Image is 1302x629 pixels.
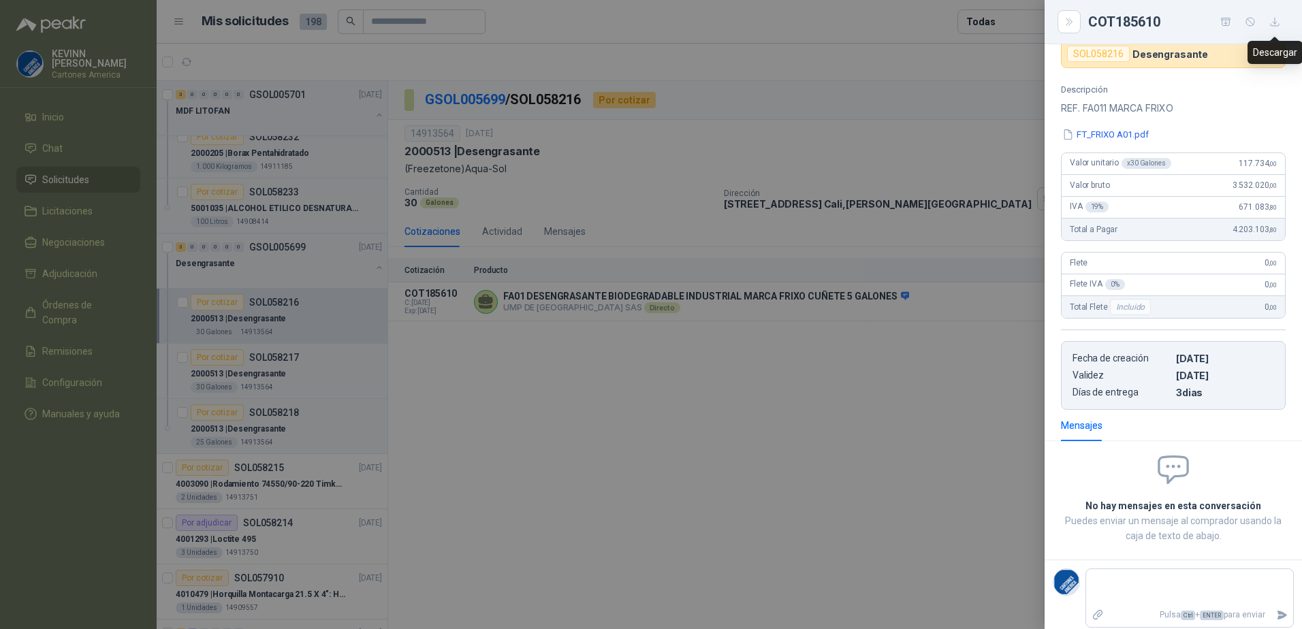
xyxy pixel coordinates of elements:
span: ,00 [1269,160,1277,167]
p: Validez [1073,370,1171,381]
p: 3 dias [1176,387,1274,398]
p: REF. FA011 MARCA FRIXO [1061,100,1286,116]
span: ,00 [1269,281,1277,289]
span: 0 [1265,280,1277,289]
div: 0 % [1105,279,1125,290]
div: COT185610 [1088,11,1286,33]
span: ,00 [1269,304,1277,311]
p: Desengrasante [1132,48,1208,60]
span: ,80 [1269,204,1277,211]
p: Descripción [1061,84,1286,95]
p: [DATE] [1176,370,1274,381]
span: ,80 [1269,226,1277,233]
button: Enviar [1271,603,1293,627]
div: 19 % [1085,201,1109,212]
div: SOL058216 [1067,46,1130,62]
p: Puedes enviar un mensaje al comprador usando la caja de texto de abajo. [1061,513,1286,543]
h2: No hay mensajes en esta conversación [1061,498,1286,513]
div: x 30 Galones [1122,158,1171,169]
span: Flete IVA [1070,279,1125,290]
img: Company Logo [1053,569,1079,595]
span: ,00 [1269,182,1277,189]
p: [DATE] [1176,353,1274,364]
span: 3.532.020 [1233,180,1277,190]
span: Flete [1070,258,1087,268]
span: 117.734 [1239,159,1277,168]
button: FT_FRIXO A01.pdf [1061,127,1150,142]
span: ENTER [1200,611,1224,620]
button: Close [1061,14,1077,30]
span: Total a Pagar [1070,225,1117,234]
span: IVA [1070,201,1109,212]
p: Días de entrega [1073,387,1171,398]
span: 0 [1265,258,1277,268]
span: Valor bruto [1070,180,1109,190]
div: Incluido [1110,299,1151,315]
span: 671.083 [1239,202,1277,212]
div: Mensajes [1061,418,1102,433]
p: Fecha de creación [1073,353,1171,364]
span: 0 [1265,302,1277,312]
span: Ctrl [1181,611,1195,620]
span: Valor unitario [1070,158,1171,169]
span: ,00 [1269,259,1277,267]
p: Pulsa + para enviar [1109,603,1271,627]
span: 4.203.103 [1233,225,1277,234]
span: Total Flete [1070,299,1154,315]
label: Adjuntar archivos [1086,603,1109,627]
